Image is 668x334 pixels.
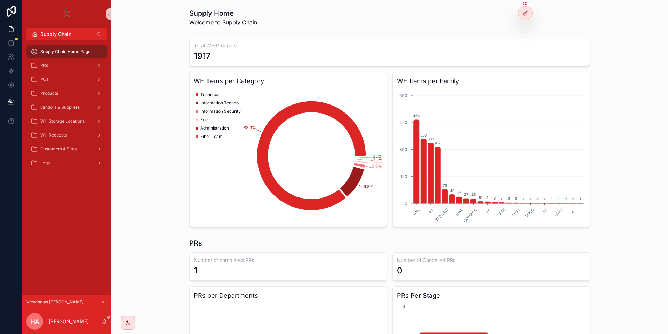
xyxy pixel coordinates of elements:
h1: PRs [189,238,202,248]
span: Supply Chain [40,31,71,38]
text: RC [542,207,549,215]
span: PRs [40,63,48,68]
span: Customers & Sites [40,146,77,152]
a: Logs [26,157,107,169]
a: vendors & Suppliers [26,101,107,114]
text: 6 [494,196,496,200]
span: WH Requests [40,132,67,138]
tspan: 300 [399,147,407,152]
text: 3 [515,196,517,201]
a: POs [26,73,107,86]
text: 26 [471,192,476,196]
div: chart [397,89,586,223]
a: PRs [26,59,107,72]
span: WH Storage Locations [40,118,85,124]
text: 10 [479,195,482,200]
text: 2 [529,197,531,201]
tspan: 9.8% [364,184,374,189]
tspan: 0.8% [372,163,382,169]
h3: Number of Cancelled PRs [397,257,586,264]
h3: Number of completed PRs [194,257,382,264]
text: 358 [420,133,427,137]
div: 1917 [194,51,211,62]
tspan: 0.4% [372,159,383,164]
text: 2 [522,197,524,201]
text: 2 [543,197,546,201]
text: 5 [501,196,503,200]
text: PC [485,207,493,215]
a: WH Storage Locations [26,115,107,127]
text: 27 [464,192,468,196]
div: scrollable content [22,40,111,178]
h3: WH Items per Category [194,76,382,86]
tspan: 0.1% [373,156,382,161]
text: SWL [454,207,464,217]
a: Products [26,87,107,100]
text: 1 [565,197,567,201]
span: HA [31,317,39,326]
text: 1 [572,197,574,201]
span: Viewing as [PERSON_NAME] [26,299,83,305]
tspan: 600 [399,93,407,98]
tspan: 450 [399,120,407,125]
a: Customers & Sites [26,143,107,155]
span: Fee [200,117,208,123]
text: AC [571,207,578,215]
h3: WH Items per Family [397,76,586,86]
span: Welcome to Supply Chain [189,18,257,26]
h3: PRs per Departments [194,291,382,301]
span: POs [40,77,48,82]
span: vendors & Suppliers [40,104,80,110]
text: 336 [428,137,434,141]
text: TECHSW [434,207,450,223]
div: 1 [194,265,197,276]
text: ANE [412,207,421,216]
text: 78 [443,183,447,187]
text: 9 [486,195,488,200]
text: 1 [558,197,559,201]
h3: PRs Per Stage [397,291,586,301]
h3: Total WH Products [194,42,586,49]
text: 36 [457,191,461,195]
p: [PERSON_NAME] [49,318,89,325]
tspan: 0.1% [373,154,382,159]
img: App logo [61,8,72,20]
tspan: 88.9% [244,125,256,130]
text: ITGS [511,207,521,217]
text: 1 [580,197,581,201]
text: COMACC [462,207,478,223]
text: 466 [413,114,420,118]
div: 0 [397,265,403,276]
text: 2 [536,197,539,201]
text: 314 [435,141,441,145]
text: PAKS [553,207,564,218]
a: Supply Chain Home Page [26,45,107,58]
span: Fiber Team [200,134,223,139]
span: Supply Chain Home Page [40,49,90,54]
text: FEE [498,207,507,216]
h1: Supply Home [189,8,257,18]
span: Information Security [200,109,241,114]
span: Information Technology [200,100,242,106]
span: Administration [200,125,229,131]
span: Products [40,91,58,96]
a: WH Requests [26,129,107,141]
text: 1 [551,197,552,201]
tspan: 150 [400,174,407,179]
tspan: 4 [403,304,405,309]
button: Select Button [26,28,107,40]
tspan: 0 [405,201,407,206]
text: SUCO [524,207,535,218]
text: NE [428,207,436,215]
span: Logs [40,160,50,166]
div: chart [194,89,382,223]
text: 3 [508,196,510,201]
text: 49 [450,188,454,193]
span: Technical [200,92,220,98]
